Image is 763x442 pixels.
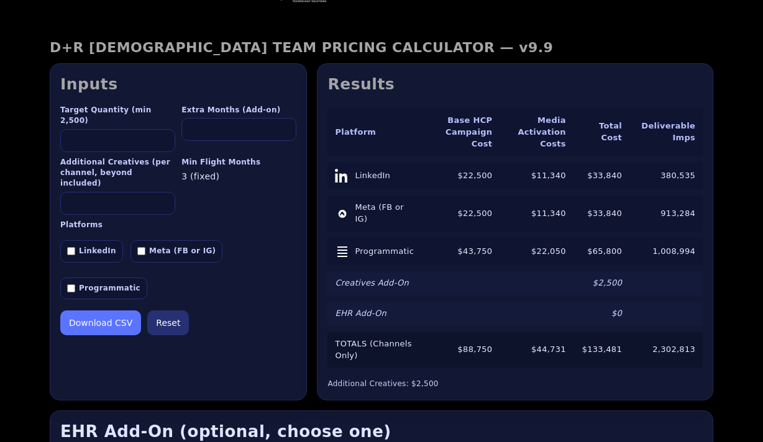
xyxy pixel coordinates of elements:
[67,247,75,255] input: LinkedIn
[327,109,425,156] th: Platform
[500,238,573,265] td: $22,050
[629,162,703,189] td: 380,535
[426,196,500,232] td: $22,500
[629,332,703,368] td: 2,302,813
[426,238,500,265] td: $43,750
[573,302,629,326] td: $0
[60,277,147,299] label: Programmatic
[181,170,296,183] div: 3 (fixed)
[355,170,390,182] span: LinkedIn
[327,74,703,95] h2: Results
[67,284,75,292] input: Programmatic
[60,157,175,189] label: Additional Creatives (per channel, beyond included)
[500,332,573,368] td: $44,731
[50,39,713,56] h1: D+R [DEMOGRAPHIC_DATA] TEAM PRICING CALCULATOR — v9.9
[60,74,296,95] h2: Inputs
[327,379,703,389] div: Additional Creatives: $2,500
[573,238,629,265] td: $65,800
[355,202,418,225] span: Meta (FB or IG)
[426,162,500,189] td: $22,500
[426,332,500,368] td: $88,750
[629,238,703,265] td: 1,008,994
[181,105,296,115] label: Extra Months (Add-on)
[181,157,296,168] label: Min Flight Months
[327,302,425,326] td: EHR Add-On
[500,109,573,156] th: Media Activation Costs
[327,332,425,368] td: TOTALS (Channels Only)
[130,240,222,262] label: Meta (FB or IG)
[629,109,703,156] th: Deliverable Imps
[500,196,573,232] td: $11,340
[147,310,189,335] button: Reset
[60,220,296,230] label: Platforms
[500,162,573,189] td: $11,340
[327,271,425,295] td: Creatives Add-On
[426,109,500,156] th: Base HCP Campaign Cost
[60,310,141,335] button: Download CSV
[60,105,175,127] label: Target Quantity (min 2,500)
[573,271,629,295] td: $2,500
[573,162,629,189] td: $33,840
[629,196,703,232] td: 913,284
[137,247,145,255] input: Meta (FB or IG)
[60,240,123,262] label: LinkedIn
[573,109,629,156] th: Total Cost
[355,246,414,258] span: Programmatic
[573,196,629,232] td: $33,840
[573,332,629,368] td: $133,481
